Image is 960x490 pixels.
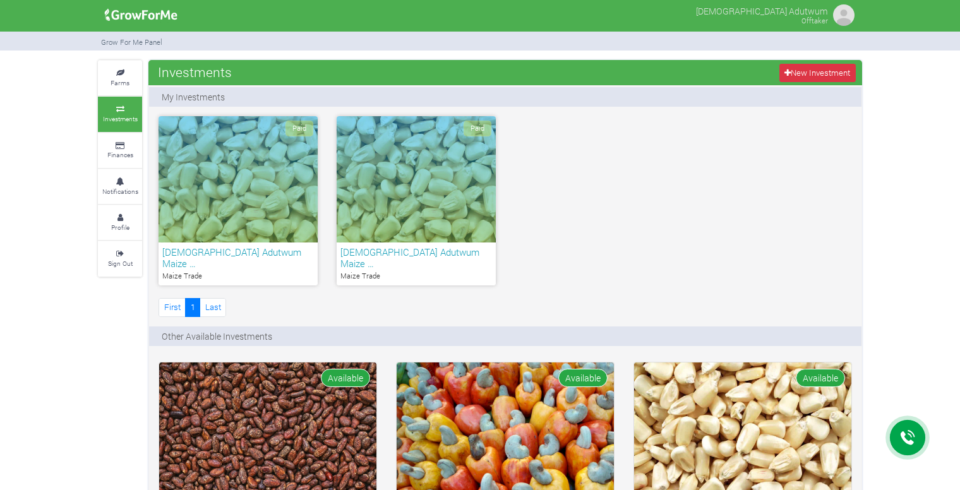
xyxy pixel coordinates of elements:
p: Maize Trade [162,271,314,282]
img: growforme image [831,3,856,28]
a: Sign Out [98,241,142,276]
span: Available [796,369,845,387]
a: Notifications [98,169,142,204]
small: Notifications [102,187,138,196]
p: [DEMOGRAPHIC_DATA] Adutwum [696,3,828,18]
small: Farms [111,78,129,87]
p: Maize Trade [340,271,492,282]
small: Investments [103,114,138,123]
img: growforme image [100,3,182,28]
span: Paid [285,121,313,136]
small: Grow For Me Panel [101,37,162,47]
h6: [DEMOGRAPHIC_DATA] Adutwum Maize … [340,246,492,269]
a: First [159,298,186,316]
small: Offtaker [801,16,828,25]
p: Other Available Investments [162,330,272,343]
small: Finances [107,150,133,159]
a: 1 [185,298,200,316]
span: Investments [155,59,235,85]
a: Last [200,298,226,316]
span: Paid [464,121,491,136]
a: Paid [DEMOGRAPHIC_DATA] Adutwum Maize … Maize Trade [337,116,496,285]
span: Available [558,369,608,387]
a: Investments [98,97,142,131]
a: Profile [98,205,142,240]
small: Profile [111,223,129,232]
small: Sign Out [108,259,133,268]
a: Finances [98,133,142,168]
a: New Investment [779,64,856,82]
h6: [DEMOGRAPHIC_DATA] Adutwum Maize … [162,246,314,269]
span: Available [321,369,370,387]
a: Paid [DEMOGRAPHIC_DATA] Adutwum Maize … Maize Trade [159,116,318,285]
nav: Page Navigation [159,298,226,316]
a: Farms [98,61,142,95]
p: My Investments [162,90,225,104]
